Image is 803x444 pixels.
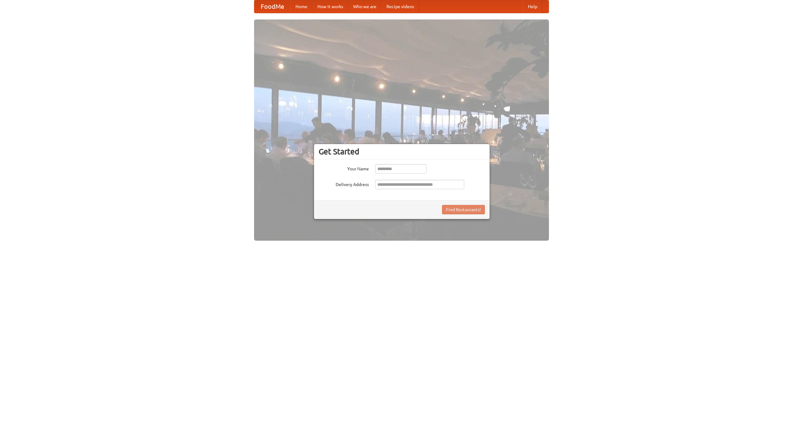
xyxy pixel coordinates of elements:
a: Who we are [348,0,381,13]
a: FoodMe [254,0,290,13]
a: Recipe videos [381,0,419,13]
a: Home [290,0,312,13]
label: Delivery Address [319,180,369,188]
a: How it works [312,0,348,13]
h3: Get Started [319,147,485,156]
a: Help [523,0,542,13]
label: Your Name [319,164,369,172]
button: Find Restaurants! [442,205,485,214]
